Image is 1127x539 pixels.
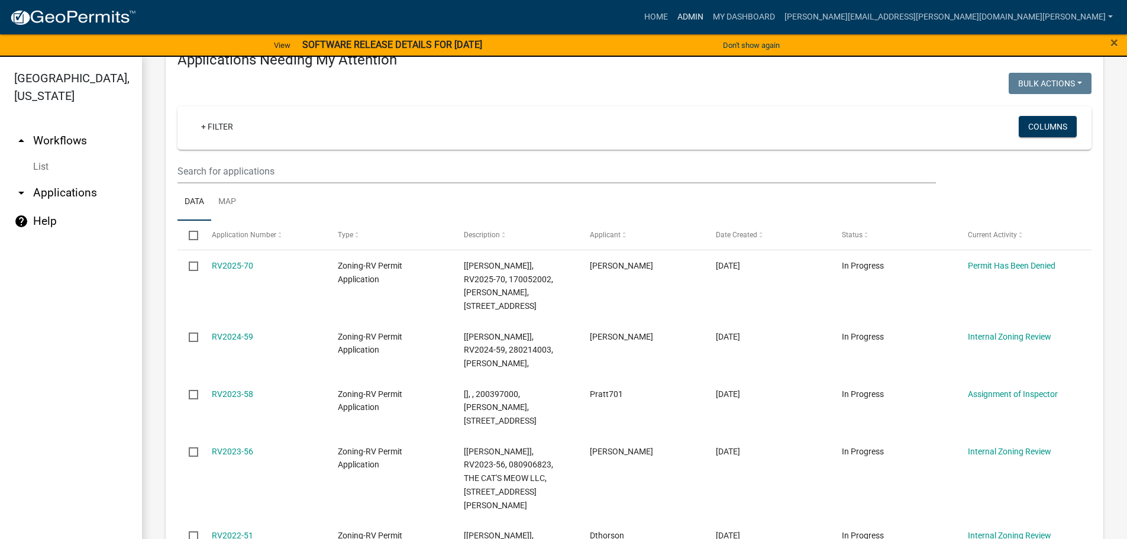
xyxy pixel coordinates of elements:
[338,231,353,239] span: Type
[211,183,243,221] a: Map
[842,389,884,399] span: In Progress
[708,6,780,28] a: My Dashboard
[14,134,28,148] i: arrow_drop_up
[590,389,623,399] span: Pratt701
[453,221,579,249] datatable-header-cell: Description
[338,332,402,355] span: Zoning-RV Permit Application
[302,39,482,50] strong: SOFTWARE RELEASE DETAILS FOR [DATE]
[338,389,402,412] span: Zoning-RV Permit Application
[192,116,243,137] a: + Filter
[326,221,452,249] datatable-header-cell: Type
[842,261,884,270] span: In Progress
[200,221,326,249] datatable-header-cell: Application Number
[957,221,1083,249] datatable-header-cell: Current Activity
[968,389,1058,399] a: Assignment of Inspector
[177,51,1092,69] h4: Applications Needing My Attention
[673,6,708,28] a: Admin
[464,332,553,369] span: [Alex Lindsay], RV2024-59, 280214003, SHELLEY HATFIELD,
[212,231,276,239] span: Application Number
[968,231,1017,239] span: Current Activity
[705,221,831,249] datatable-header-cell: Date Created
[464,389,537,426] span: [], , 200397000, MARCUS PRATT, 35409 325TH AVE
[968,447,1051,456] a: Internal Zoning Review
[14,214,28,228] i: help
[177,221,200,249] datatable-header-cell: Select
[831,221,957,249] datatable-header-cell: Status
[212,261,253,270] a: RV2025-70
[590,231,621,239] span: Applicant
[842,332,884,341] span: In Progress
[968,332,1051,341] a: Internal Zoning Review
[579,221,705,249] datatable-header-cell: Applicant
[842,447,884,456] span: In Progress
[464,447,553,510] span: [Jeff Rusness], RV2023-56, 080906823, THE CAT'S MEOW LLC, 21756 FLOYD LAKE DR
[177,183,211,221] a: Data
[590,261,653,270] span: Eli Anderson
[1110,35,1118,50] button: Close
[968,261,1055,270] a: Permit Has Been Denied
[1009,73,1092,94] button: Bulk Actions
[842,231,863,239] span: Status
[464,261,553,311] span: [Wayne Leitheiser], RV2025-70, 170052002, STEPHEN EVANS, 18280 CO HWY 6
[716,332,740,341] span: 02/26/2024
[716,231,757,239] span: Date Created
[1110,34,1118,51] span: ×
[212,332,253,341] a: RV2024-59
[14,186,28,200] i: arrow_drop_down
[338,261,402,284] span: Zoning-RV Permit Application
[338,447,402,470] span: Zoning-RV Permit Application
[716,389,740,399] span: 08/27/2023
[780,6,1118,28] a: [PERSON_NAME][EMAIL_ADDRESS][PERSON_NAME][DOMAIN_NAME][PERSON_NAME]
[716,261,740,270] span: 07/16/2025
[177,159,936,183] input: Search for applications
[716,447,740,456] span: 06/30/2023
[212,389,253,399] a: RV2023-58
[212,447,253,456] a: RV2023-56
[1019,116,1077,137] button: Columns
[464,231,500,239] span: Description
[718,35,784,55] button: Don't show again
[269,35,295,55] a: View
[640,6,673,28] a: Home
[590,332,653,341] span: Shelley Hatfield
[590,447,653,456] span: Patricia Jensen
